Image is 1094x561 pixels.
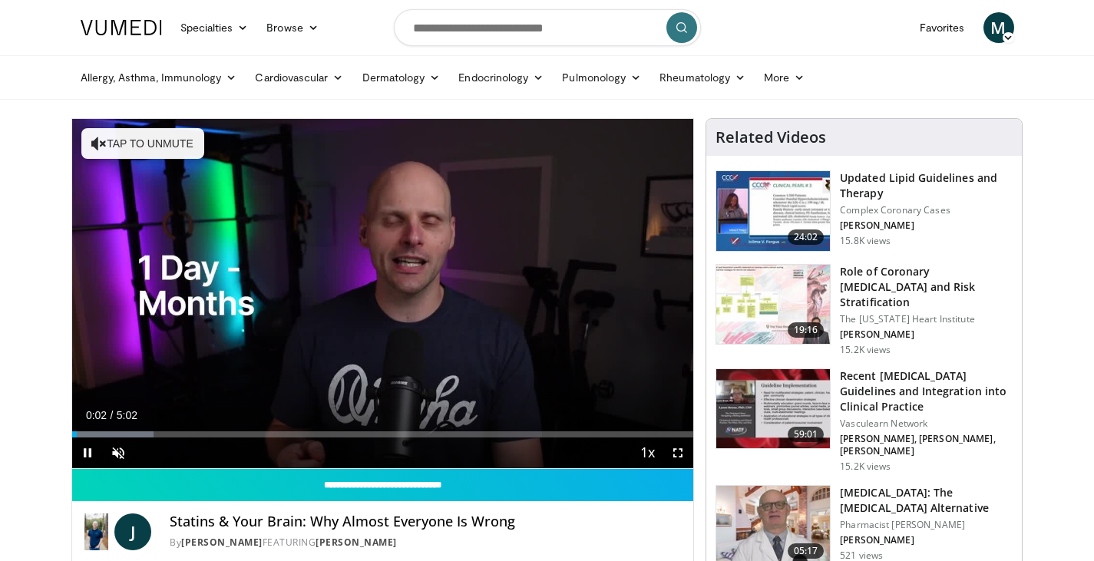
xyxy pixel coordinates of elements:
p: Pharmacist [PERSON_NAME] [840,519,1013,531]
h3: Recent [MEDICAL_DATA] Guidelines and Integration into Clinical Practice [840,368,1013,414]
a: Pulmonology [553,62,650,93]
p: Complex Coronary Cases [840,204,1013,216]
img: 1efa8c99-7b8a-4ab5-a569-1c219ae7bd2c.150x105_q85_crop-smart_upscale.jpg [716,265,830,345]
span: 24:02 [788,229,825,245]
h3: [MEDICAL_DATA]: The [MEDICAL_DATA] Alternative [840,485,1013,516]
span: 0:02 [86,409,107,421]
a: Cardiovascular [246,62,352,93]
a: More [755,62,814,93]
a: 24:02 Updated Lipid Guidelines and Therapy Complex Coronary Cases [PERSON_NAME] 15.8K views [716,170,1013,252]
img: 77f671eb-9394-4acc-bc78-a9f077f94e00.150x105_q85_crop-smart_upscale.jpg [716,171,830,251]
a: Favorites [911,12,974,43]
h3: Updated Lipid Guidelines and Therapy [840,170,1013,201]
a: Rheumatology [650,62,755,93]
button: Pause [72,437,103,468]
a: Endocrinology [449,62,553,93]
a: [PERSON_NAME] [181,536,263,549]
h3: Role of Coronary [MEDICAL_DATA] and Risk Stratification [840,264,1013,310]
h4: Statins & Your Brain: Why Almost Everyone Is Wrong [170,513,681,530]
a: 59:01 Recent [MEDICAL_DATA] Guidelines and Integration into Clinical Practice Vasculearn Network ... [716,368,1013,473]
a: Browse [257,12,328,43]
span: 05:17 [788,543,825,559]
img: Dr. Jordan Rennicke [84,513,109,550]
p: The [US_STATE] Heart Institute [840,313,1013,325]
span: 19:16 [788,322,825,338]
p: [PERSON_NAME] [840,219,1013,232]
div: Progress Bar [72,431,694,437]
a: Specialties [171,12,258,43]
a: 19:16 Role of Coronary [MEDICAL_DATA] and Risk Stratification The [US_STATE] Heart Institute [PER... [716,264,1013,356]
button: Fullscreen [663,437,693,468]
h4: Related Videos [716,128,826,147]
button: Tap to unmute [81,128,204,159]
p: [PERSON_NAME] [840,328,1013,341]
p: 15.2K views [840,460,891,473]
span: 5:02 [117,409,137,421]
span: 59:01 [788,427,825,442]
a: M [983,12,1014,43]
button: Unmute [103,437,134,468]
p: 15.2K views [840,344,891,356]
a: Dermatology [353,62,450,93]
p: Vasculearn Network [840,417,1013,430]
p: [PERSON_NAME] [840,534,1013,546]
p: [PERSON_NAME], [PERSON_NAME], [PERSON_NAME] [840,433,1013,457]
a: [PERSON_NAME] [316,536,397,549]
button: Playback Rate [632,437,663,468]
span: / [111,409,114,421]
img: 87825f19-cf4c-4b91-bba1-ce218758c6bb.150x105_q85_crop-smart_upscale.jpg [716,369,830,449]
input: Search topics, interventions [394,9,701,46]
p: 15.8K views [840,235,891,247]
img: VuMedi Logo [81,20,162,35]
a: J [114,513,151,550]
div: By FEATURING [170,536,681,549]
video-js: Video Player [72,119,694,469]
a: Allergy, Asthma, Immunology [71,62,246,93]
